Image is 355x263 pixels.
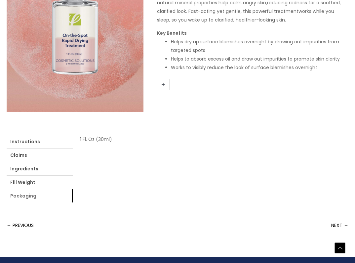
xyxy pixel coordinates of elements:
strong: Key Benefits [157,30,187,36]
a: Claims [7,149,73,162]
li: Helps to absorb excess oil and draw out impurities to promote skin clarity [171,55,348,63]
a: Fill Weight [7,176,73,189]
li: Works to visibly reduce the look of surface blemishes overnight [171,63,348,72]
li: Helps dry up surface blemishes overnight by drawing out impurities from targeted spots [171,37,348,55]
a: Instructions [7,135,73,148]
a: + [157,79,170,90]
a: NEXT → [331,219,348,232]
a: Packaging [7,189,73,202]
p: 1 Fl. Oz (30ml) [80,135,341,144]
a: Ingredients [7,162,73,175]
a: ← PREVIOUS [7,219,34,232]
